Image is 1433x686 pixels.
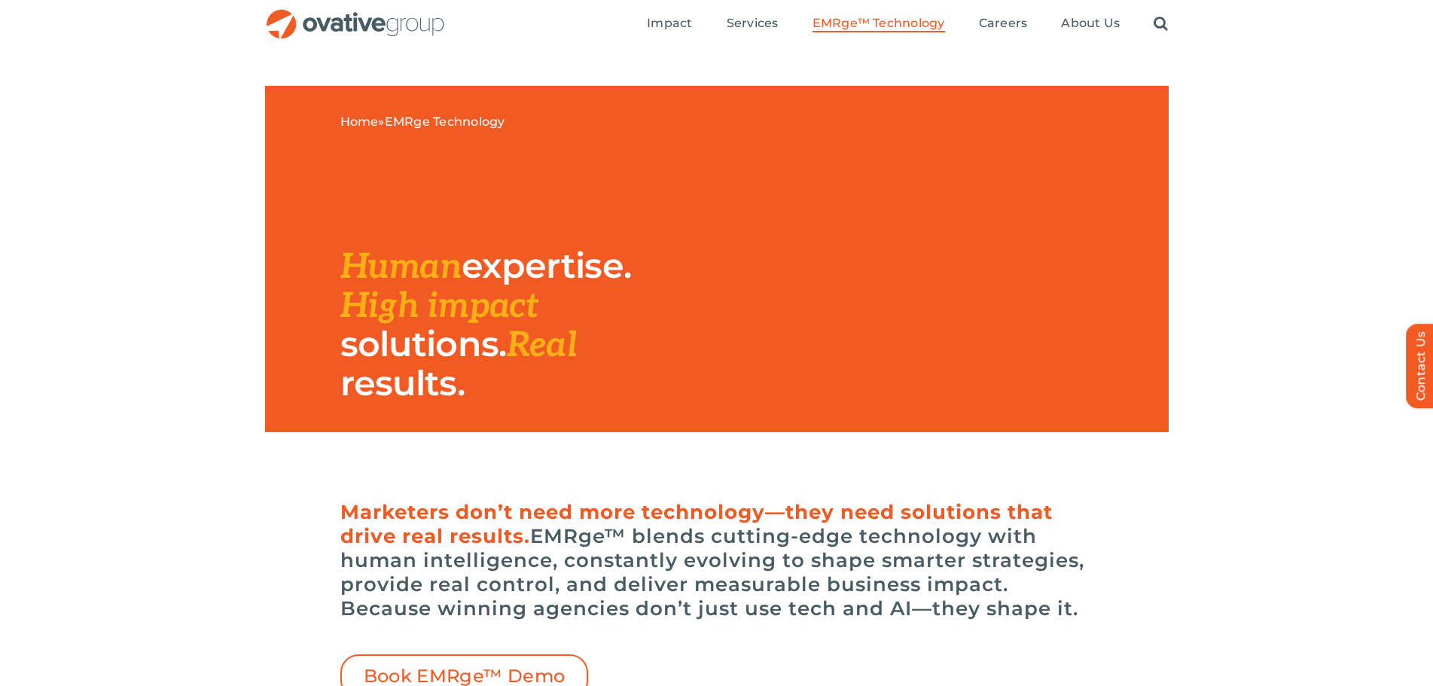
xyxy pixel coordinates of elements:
[340,361,465,404] span: results.
[340,285,538,328] span: High impact
[385,114,505,129] span: EMRge Technology
[979,16,1028,32] a: Careers
[979,16,1028,31] span: Careers
[340,145,491,209] img: EMRGE_RGB_wht
[340,322,507,365] span: solutions.
[727,16,779,32] a: Services
[265,8,446,22] a: OG_Full_horizontal_RGB
[340,500,1093,620] h6: EMRge™ blends cutting-edge technology with human intelligence, constantly evolving to shape smart...
[717,86,1169,312] img: EMRge Landing Page Header Image
[813,16,945,32] a: EMRge™ Technology
[340,114,379,129] a: Home
[813,16,945,31] span: EMRge™ Technology
[507,325,577,367] span: Real
[1061,16,1120,32] a: About Us
[1061,16,1120,31] span: About Us
[1154,16,1168,32] a: Search
[340,114,505,130] span: »
[647,16,692,31] span: Impact
[647,16,692,32] a: Impact
[727,16,779,31] span: Services
[1124,387,1169,432] img: EMRge_HomePage_Elements_Arrow Box
[340,246,462,288] span: Human
[340,500,1053,548] span: Marketers don’t need more technology—they need solutions that drive real results.
[462,244,631,287] span: expertise.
